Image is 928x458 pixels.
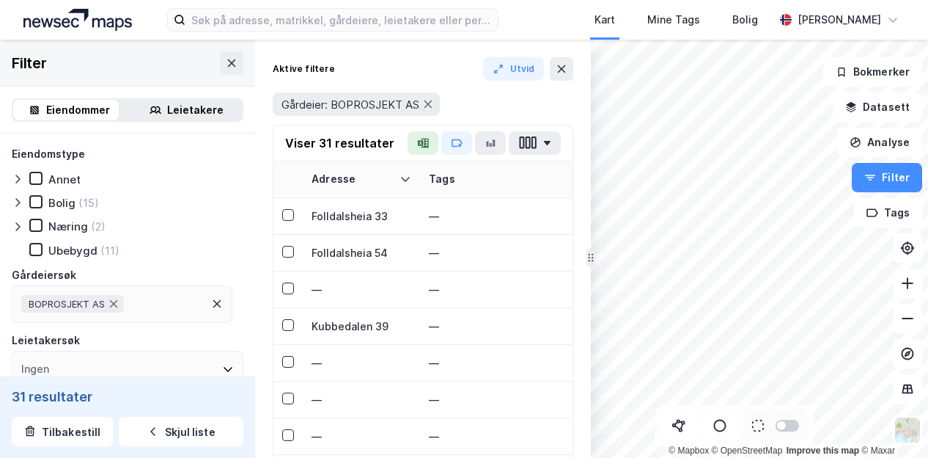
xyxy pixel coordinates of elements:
[78,196,99,210] div: (15)
[669,446,709,456] a: Mapbox
[647,11,700,29] div: Mine Tags
[12,388,243,405] div: 31 resultater
[787,446,859,456] a: Improve this map
[48,219,88,233] div: Næring
[429,314,587,338] div: —
[12,332,80,349] div: Leietakersøk
[798,11,881,29] div: [PERSON_NAME]
[712,446,783,456] a: OpenStreetMap
[732,11,758,29] div: Bolig
[285,134,394,152] div: Viser 31 resultater
[48,196,76,210] div: Bolig
[185,9,498,31] input: Søk på adresse, matrikkel, gårdeiere, leietakere eller personer
[854,198,922,228] button: Tags
[100,244,119,258] div: (11)
[91,219,106,233] div: (2)
[21,360,49,378] div: Ingen
[312,245,411,261] div: Folldalsheia 54
[312,429,411,444] div: —
[12,417,113,446] button: Tilbakestill
[12,145,85,163] div: Eiendomstype
[312,172,394,186] div: Adresse
[429,388,587,411] div: —
[312,282,411,297] div: —
[312,319,411,334] div: Kubbedalen 39
[312,208,411,224] div: Folldalsheia 33
[837,128,922,157] button: Analyse
[281,98,419,112] span: Gårdeier: BOPROSJEKT AS
[429,277,587,301] div: —
[429,172,587,186] div: Tags
[46,101,110,119] div: Eiendommer
[29,298,105,310] span: BOPROSJEKT AS
[119,417,243,446] button: Skjul liste
[12,266,76,284] div: Gårdeiersøk
[167,101,224,119] div: Leietakere
[823,57,922,87] button: Bokmerker
[855,388,928,458] iframe: Chat Widget
[429,204,587,228] div: —
[312,392,411,407] div: —
[594,11,615,29] div: Kart
[312,355,411,371] div: —
[12,51,47,75] div: Filter
[429,351,587,374] div: —
[48,172,81,186] div: Annet
[273,63,335,75] div: Aktive filtere
[429,424,587,448] div: —
[48,244,97,258] div: Ubebygd
[483,57,545,81] button: Utvid
[23,9,132,31] img: logo.a4113a55bc3d86da70a041830d287a7e.svg
[429,241,587,264] div: —
[852,163,922,192] button: Filter
[833,92,922,122] button: Datasett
